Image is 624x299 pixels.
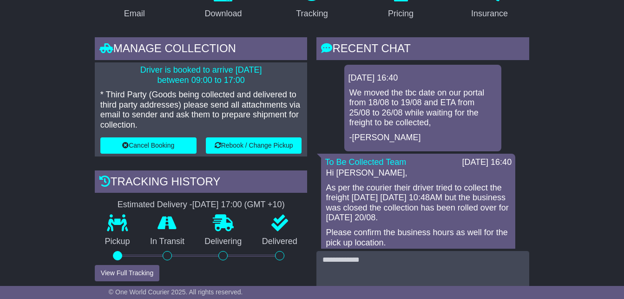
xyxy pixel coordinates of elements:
[326,183,511,223] p: As per the courier their driver tried to collect the freight [DATE] [DATE] 10:48AM but the busine...
[140,237,194,247] p: In Transit
[95,200,308,210] div: Estimated Delivery -
[204,7,242,20] div: Download
[316,37,529,62] div: RECENT CHAT
[462,157,512,168] div: [DATE] 16:40
[388,7,414,20] div: Pricing
[348,73,498,83] div: [DATE] 16:40
[109,288,243,296] span: © One World Courier 2025. All rights reserved.
[326,228,511,248] p: Please confirm the business hours as well for the pick up location.
[296,7,328,20] div: Tracking
[95,237,140,247] p: Pickup
[195,237,252,247] p: Delivering
[252,237,307,247] p: Delivered
[349,88,497,128] p: We moved the tbc date on our portal from 18/08 to 19/08 and ETA from 25/08 to 26/08 while waiting...
[95,170,308,196] div: Tracking history
[349,133,497,143] p: -[PERSON_NAME]
[95,265,159,281] button: View Full Tracking
[95,37,308,62] div: Manage collection
[100,90,302,130] p: * Third Party (Goods being collected and delivered to third party addresses) please send all atta...
[206,137,302,154] button: Rebook / Change Pickup
[326,168,511,178] p: Hi [PERSON_NAME],
[192,200,285,210] div: [DATE] 17:00 (GMT +10)
[100,137,197,154] button: Cancel Booking
[100,65,302,85] p: Driver is booked to arrive [DATE] between 09:00 to 17:00
[124,7,145,20] div: Email
[471,7,508,20] div: Insurance
[325,157,406,167] a: To Be Collected Team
